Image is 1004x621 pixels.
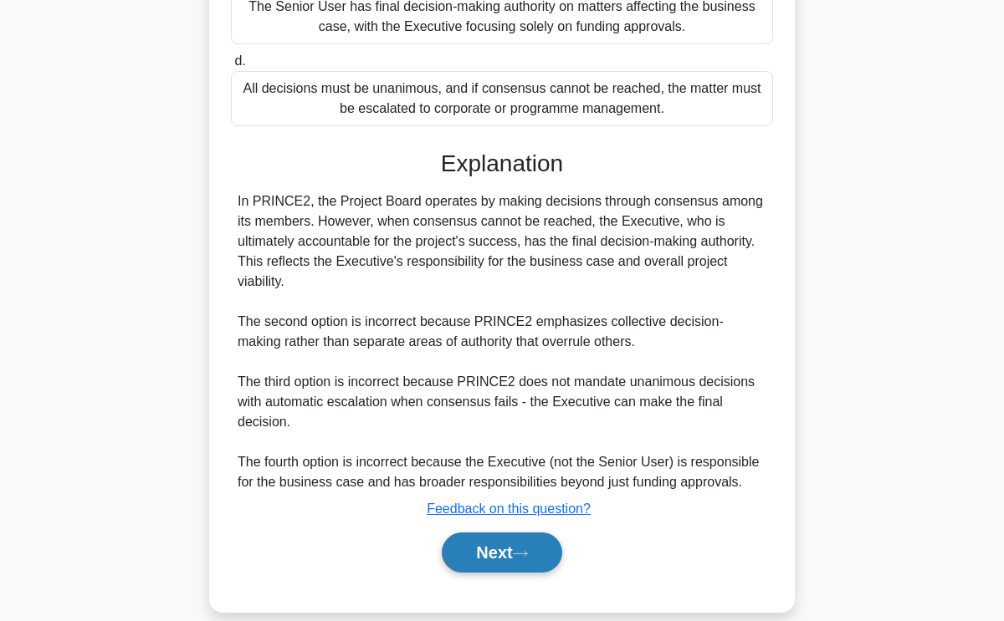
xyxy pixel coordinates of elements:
[234,53,245,68] span: d.
[427,501,591,516] a: Feedback on this question?
[238,191,766,492] div: In PRINCE2, the Project Board operates by making decisions through consensus among its members. H...
[442,532,561,573] button: Next
[231,71,773,126] div: All decisions must be unanimous, and if consensus cannot be reached, the matter must be escalated...
[241,150,763,178] h3: Explanation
